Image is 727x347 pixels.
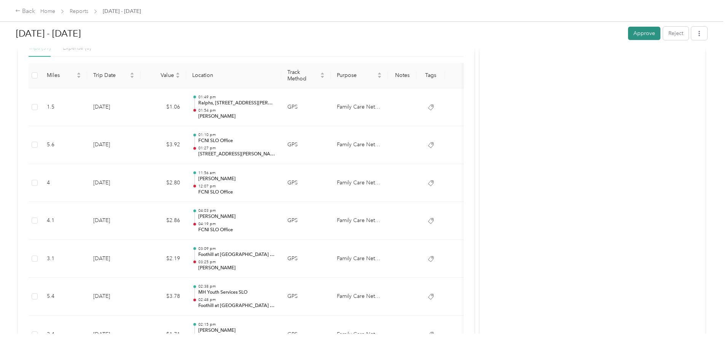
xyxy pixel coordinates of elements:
td: Family Care Network [331,240,388,278]
a: Home [40,8,55,14]
button: Reject [663,27,689,40]
p: 01:49 pm [198,94,275,100]
p: 02:38 pm [198,284,275,289]
p: [PERSON_NAME] [198,113,275,120]
th: Track Method [281,63,331,88]
td: Family Care Network [331,202,388,240]
p: 11:56 am [198,170,275,176]
td: $2.19 [140,240,186,278]
td: 4 [41,164,87,202]
td: Family Care Network [331,88,388,126]
button: Approve [628,27,660,40]
a: Reports [70,8,88,14]
span: caret-down [377,75,382,79]
td: 5.6 [41,126,87,164]
td: 3.1 [41,240,87,278]
p: Ralphs, [STREET_ADDRESS][PERSON_NAME] [198,100,275,107]
span: [DATE] - [DATE] [103,7,141,15]
td: $2.86 [140,202,186,240]
p: 01:54 pm [198,108,275,113]
th: Miles [41,63,87,88]
span: caret-up [377,71,382,76]
td: $2.80 [140,164,186,202]
span: Miles [47,72,75,78]
span: caret-down [320,75,325,79]
td: Family Care Network [331,164,388,202]
td: Family Care Network [331,126,388,164]
td: [DATE] [87,278,140,316]
p: 12:07 pm [198,184,275,189]
span: caret-down [175,75,180,79]
p: 03:09 pm [198,246,275,251]
p: Foothill at [GEOGRAPHIC_DATA] (W), [GEOGRAPHIC_DATA], [GEOGRAPHIC_DATA] [198,302,275,309]
span: caret-down [77,75,81,79]
span: Trip Date [93,72,128,78]
p: MH Youth Services SLO [198,289,275,296]
p: [PERSON_NAME] [198,265,275,272]
td: [DATE] [87,164,140,202]
td: GPS [281,88,331,126]
p: 04:19 pm [198,221,275,227]
div: Back [15,7,35,16]
p: Foothill at [GEOGRAPHIC_DATA] (W), [GEOGRAPHIC_DATA], [GEOGRAPHIC_DATA] [198,251,275,258]
td: [DATE] [87,202,140,240]
th: Notes [388,63,416,88]
th: Location [186,63,281,88]
td: GPS [281,164,331,202]
span: caret-up [77,71,81,76]
th: Purpose [331,63,388,88]
p: 03:25 pm [198,259,275,265]
span: Value [147,72,174,78]
td: [DATE] [87,240,140,278]
p: FCNI SLO Office [198,138,275,144]
span: caret-down [130,75,134,79]
span: Track Method [287,69,319,82]
p: 01:27 pm [198,146,275,151]
td: GPS [281,240,331,278]
p: FCNI SLO Office [198,189,275,196]
td: [DATE] [87,88,140,126]
th: Trip Date [87,63,140,88]
p: FCNI SLO Office [198,227,275,233]
td: Family Care Network [331,278,388,316]
p: 01:10 pm [198,132,275,138]
span: Purpose [337,72,376,78]
td: 5.4 [41,278,87,316]
td: 1.5 [41,88,87,126]
p: 02:48 pm [198,297,275,302]
th: Value [140,63,186,88]
p: [STREET_ADDRESS][PERSON_NAME] [198,151,275,158]
td: $3.92 [140,126,186,164]
td: 4.1 [41,202,87,240]
p: 02:15 pm [198,322,275,327]
iframe: Everlance-gr Chat Button Frame [684,304,727,347]
td: GPS [281,202,331,240]
td: $3.78 [140,278,186,316]
td: GPS [281,126,331,164]
td: $1.06 [140,88,186,126]
p: [PERSON_NAME] [198,327,275,334]
td: [DATE] [87,126,140,164]
p: 04:03 pm [198,208,275,213]
h1: Aug 18 - 31, 2025 [16,24,623,43]
span: caret-up [130,71,134,76]
span: caret-up [320,71,325,76]
p: [PERSON_NAME] [198,176,275,182]
td: GPS [281,278,331,316]
p: [PERSON_NAME] [198,213,275,220]
span: caret-up [175,71,180,76]
th: Tags [416,63,445,88]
